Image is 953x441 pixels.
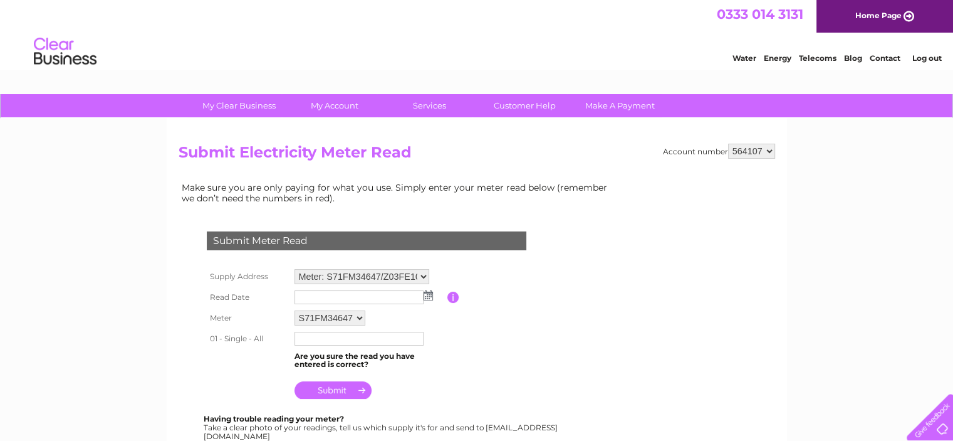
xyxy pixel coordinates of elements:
[283,94,386,117] a: My Account
[179,179,617,206] td: Make sure you are only paying for what you use. Simply enter your meter read below (remember we d...
[33,33,97,71] img: logo.png
[663,144,775,159] div: Account number
[294,381,372,399] input: Submit
[799,53,836,63] a: Telecoms
[844,53,862,63] a: Blog
[187,94,291,117] a: My Clear Business
[204,414,344,423] b: Having trouble reading your meter?
[204,266,291,287] th: Supply Address
[912,53,941,63] a: Log out
[717,6,803,22] a: 0333 014 3131
[204,287,291,307] th: Read Date
[870,53,900,63] a: Contact
[732,53,756,63] a: Water
[207,231,526,250] div: Submit Meter Read
[291,349,447,373] td: Are you sure the read you have entered is correct?
[204,329,291,349] th: 01 - Single - All
[181,7,773,61] div: Clear Business is a trading name of Verastar Limited (registered in [GEOGRAPHIC_DATA] No. 3667643...
[447,292,459,303] input: Information
[424,290,433,300] img: ...
[378,94,481,117] a: Services
[204,415,560,440] div: Take a clear photo of your readings, tell us which supply it's for and send to [EMAIL_ADDRESS][DO...
[764,53,791,63] a: Energy
[473,94,576,117] a: Customer Help
[204,307,291,329] th: Meter
[568,94,672,117] a: Make A Payment
[179,144,775,167] h2: Submit Electricity Meter Read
